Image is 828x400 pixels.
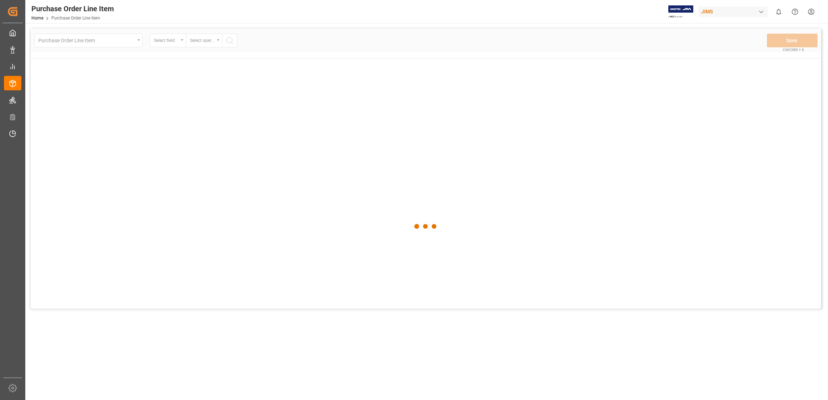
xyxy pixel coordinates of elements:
[31,16,43,21] a: Home
[31,3,114,14] div: Purchase Order Line Item
[698,7,768,17] div: JIMS
[771,4,787,20] button: show 0 new notifications
[668,5,693,18] img: Exertis%20JAM%20-%20Email%20Logo.jpg_1722504956.jpg
[787,4,803,20] button: Help Center
[698,5,771,18] button: JIMS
